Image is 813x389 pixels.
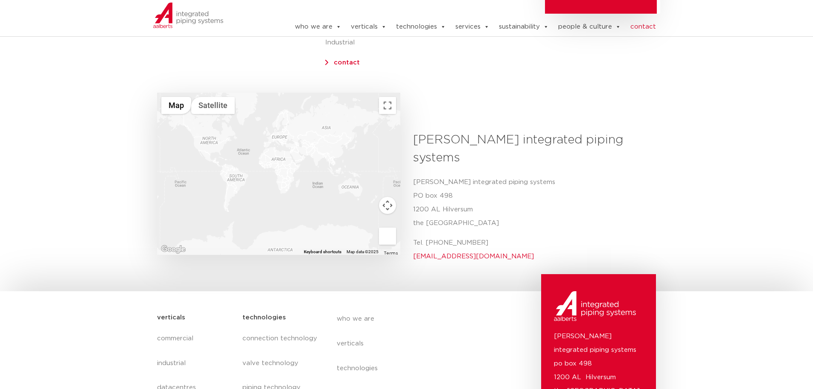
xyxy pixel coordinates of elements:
button: Toggle fullscreen view [379,97,396,114]
p: Tel. [PHONE_NUMBER] [413,236,650,263]
a: Open this area in Google Maps (opens a new window) [159,244,187,255]
a: people & culture [558,18,621,35]
a: contact [630,18,656,35]
a: who we are [295,18,341,35]
nav: Menu [269,5,656,18]
a: technologies [337,356,493,381]
a: commercial [157,326,234,351]
span: Map data ©2025 [347,249,379,254]
button: Drag Pegman onto the map to open Street View [379,228,396,245]
a: technologies [396,18,446,35]
a: who we are [337,307,493,331]
a: sustainability [499,18,549,35]
p: [PERSON_NAME] integrated piping systems PO box 498 1200 AL Hilversum the [GEOGRAPHIC_DATA] [413,175,650,230]
img: Google [159,244,187,255]
a: verticals [351,18,387,35]
button: Map camera controls [379,197,396,214]
h5: verticals [157,311,185,325]
h5: technologies [242,311,286,325]
a: services [455,18,490,35]
button: Keyboard shortcuts [304,249,341,255]
a: industrial [157,351,234,376]
a: verticals [337,331,493,356]
button: Show street map [161,97,191,114]
button: Show satellite imagery [191,97,235,114]
a: Terms (opens in new tab) [384,251,398,255]
h3: [PERSON_NAME] integrated piping systems [413,131,650,167]
a: contact [334,59,360,66]
a: [EMAIL_ADDRESS][DOMAIN_NAME] [413,253,534,260]
a: connection technology [242,326,319,351]
a: valve technology [242,351,319,376]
